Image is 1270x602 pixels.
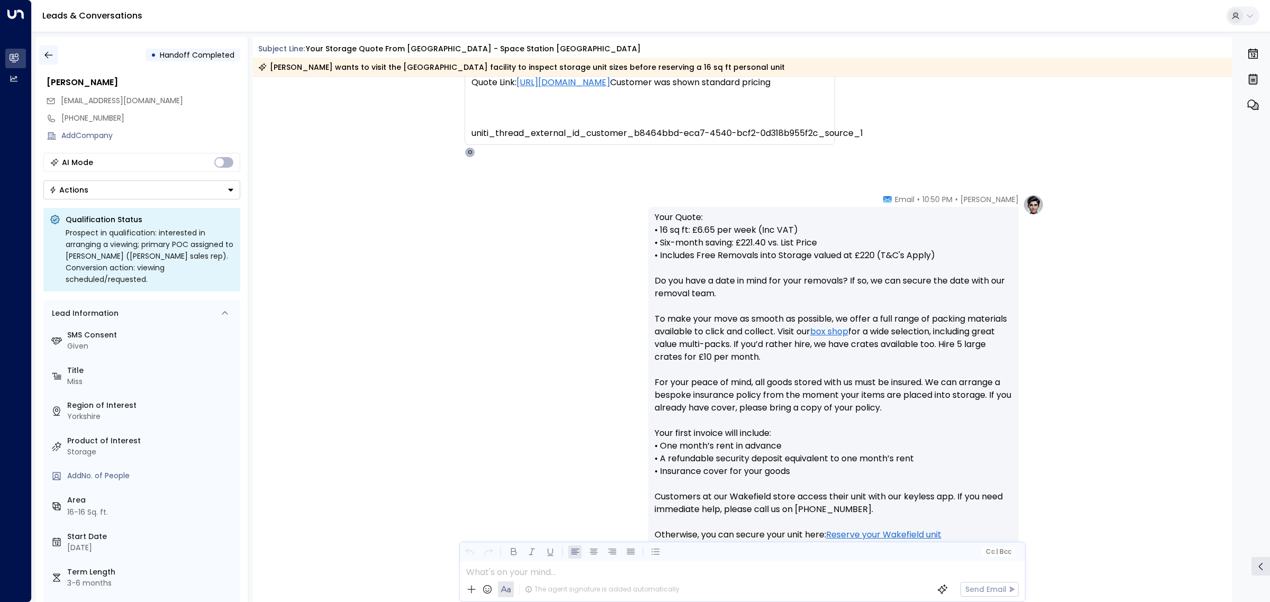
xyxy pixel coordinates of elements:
[922,194,952,205] span: 10:50 PM
[516,76,610,89] a: [URL][DOMAIN_NAME]
[482,545,495,559] button: Redo
[67,531,236,542] label: Start Date
[1023,194,1044,215] img: profile-logo.png
[160,50,234,60] span: Handoff Completed
[67,341,236,352] div: Given
[67,330,236,341] label: SMS Consent
[67,542,236,553] div: [DATE]
[49,185,88,195] div: Actions
[465,147,475,158] div: O
[66,227,234,285] div: Prospect in qualification: interested in arranging a viewing; primary POC assigned to [PERSON_NAM...
[985,548,1011,555] span: Cc Bcc
[810,325,848,338] a: box shop
[67,446,236,458] div: Storage
[955,194,958,205] span: •
[917,194,920,205] span: •
[151,45,156,65] div: •
[47,76,240,89] div: [PERSON_NAME]
[67,411,236,422] div: Yorkshire
[67,567,236,578] label: Term Length
[960,194,1019,205] span: [PERSON_NAME]
[67,578,236,589] div: 3-6 months
[61,130,240,141] div: AddCompany
[67,400,236,411] label: Region of Interest
[981,547,1015,557] button: Cc|Bcc
[67,365,236,376] label: Title
[67,435,236,446] label: Product of Interest
[62,157,93,168] div: AI Mode
[996,548,998,555] span: |
[61,95,183,106] span: gmort17@icloud.com
[61,113,240,124] div: [PHONE_NUMBER]
[463,545,476,559] button: Undo
[42,10,142,22] a: Leads & Conversations
[67,470,236,481] div: AddNo. of People
[66,214,234,225] p: Qualification Status
[43,180,240,199] div: Button group with a nested menu
[306,43,641,54] div: Your storage quote from [GEOGRAPHIC_DATA] - Space Station [GEOGRAPHIC_DATA]
[48,308,119,319] div: Lead Information
[895,194,914,205] span: Email
[67,495,236,506] label: Area
[61,95,183,106] span: [EMAIL_ADDRESS][DOMAIN_NAME]
[826,528,941,541] a: Reserve your Wakefield unit
[258,43,305,54] span: Subject Line:
[525,585,679,594] div: The agent signature is added automatically
[258,62,785,72] div: [PERSON_NAME] wants to visit the [GEOGRAPHIC_DATA] facility to inspect storage unit sizes before ...
[67,376,236,387] div: Miss
[67,507,108,518] div: 16-16 Sq. ft.
[43,180,240,199] button: Actions
[655,211,1012,579] p: Your Quote: • 16 sq ft: £6.65 per week (Inc VAT) • Six-month saving: £221.40 vs. List Price • Inc...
